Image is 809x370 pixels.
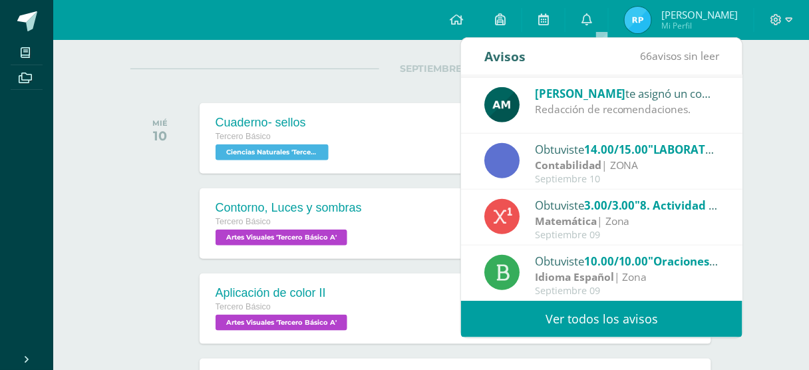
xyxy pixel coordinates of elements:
div: Avisos [484,38,526,75]
strong: Idioma Español [535,270,614,284]
strong: Matemática [535,214,597,228]
div: Obtuviste en [535,140,720,158]
div: | ZONA [535,158,720,173]
div: Septiembre 09 [535,230,720,241]
div: Redacción de recomendaciones. [535,102,720,117]
img: 8852d793298ce42c45ad4d363d235675.png [625,7,651,33]
span: Tercero Básico [216,132,271,141]
div: | Zona [535,214,720,229]
div: Septiembre 10 [535,174,720,185]
div: 10 [152,128,168,144]
span: 14.00/15.00 [584,142,649,157]
div: Aplicación de color II [216,286,351,300]
span: 66 [640,49,652,63]
span: Artes Visuales 'Tercero Básico A' [216,230,347,246]
div: | Zona [535,270,720,285]
span: [PERSON_NAME] [661,8,738,21]
span: Mi Perfil [661,20,738,31]
div: Contorno, Luces y sombras [216,201,362,215]
div: Cuaderno- sellos [216,116,332,130]
span: avisos sin leer [640,49,719,63]
span: [PERSON_NAME] [535,86,626,101]
span: Tercero Básico [216,217,271,226]
span: Ciencias Naturales 'Tercero Básico A' [216,144,329,160]
span: SEPTIEMBRE [379,63,484,75]
strong: Contabilidad [535,158,601,172]
div: Obtuviste en [535,252,720,270]
span: 10.00/10.00 [584,254,649,269]
div: Obtuviste en [535,196,720,214]
span: Tercero Básico [216,302,271,311]
span: Artes Visuales 'Tercero Básico A' [216,315,347,331]
img: 6e92675d869eb295716253c72d38e6e7.png [484,87,520,122]
span: 3.00/3.00 [584,198,635,213]
div: Septiembre 09 [535,285,720,297]
div: te asignó un comentario en 'LABORATORIO 2: Informe digital.' para 'Contabilidad' [535,85,720,102]
span: "Oraciones" [649,254,719,269]
a: Ver todos los avisos [461,301,742,337]
div: MIÉ [152,118,168,128]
